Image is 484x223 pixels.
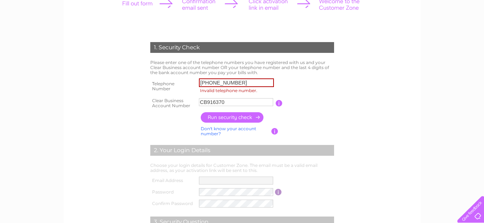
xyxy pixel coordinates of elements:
[276,100,283,106] input: Information
[275,189,282,195] input: Information
[348,4,398,13] a: 0333 014 3131
[462,31,480,36] a: Contact
[148,175,197,186] th: Email Address
[148,198,197,209] th: Confirm Password
[150,42,334,53] div: 1. Security Check
[201,126,256,136] a: Don't know your account number?
[148,77,197,96] th: Telephone Number
[72,4,413,35] div: Clear Business is a trading name of Verastar Limited (registered in [GEOGRAPHIC_DATA] No. 3667643...
[148,58,336,77] td: Please enter one of the telephone numbers you have registered with us and your Clear Business acc...
[148,161,336,175] td: Choose your login details for Customer Zone. The email must be a valid email address, as your act...
[148,96,197,110] th: Clear Business Account Number
[383,31,397,36] a: Water
[421,31,443,36] a: Telecoms
[150,145,334,156] div: 2. Your Login Details
[447,31,458,36] a: Blog
[17,19,54,41] img: logo.png
[401,31,417,36] a: Energy
[199,87,276,94] label: Invalid telephone number.
[271,128,278,135] input: Information
[148,186,197,198] th: Password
